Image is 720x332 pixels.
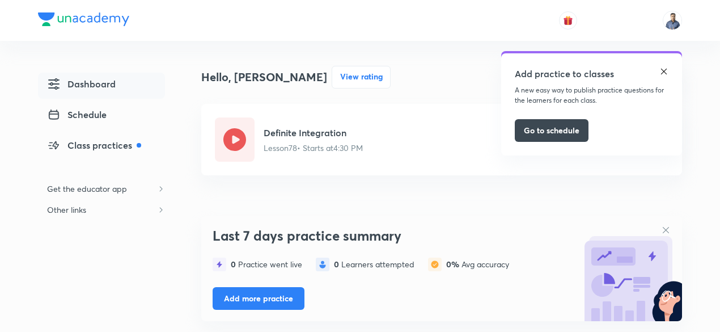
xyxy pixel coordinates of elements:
[231,260,302,269] div: Practice went live
[659,67,668,76] img: close
[446,259,461,270] span: 0%
[38,134,165,160] a: Class practices
[515,119,588,142] button: Go to schedule
[201,69,327,86] h4: Hello, [PERSON_NAME]
[563,15,573,26] img: avatar
[428,258,442,271] img: statistics
[332,66,391,89] button: View rating
[264,142,363,154] p: Lesson 78 • Starts at 4:30 PM
[38,73,165,99] a: Dashboard
[663,11,682,30] img: Rajiv Kumar Tiwari
[38,178,136,199] h6: Get the educator app
[559,11,577,30] button: avatar
[515,67,614,81] h5: Add practice to classes
[47,108,107,121] span: Schedule
[38,12,129,29] a: Company Logo
[38,199,95,220] h6: Other links
[47,138,141,152] span: Class practices
[47,77,116,91] span: Dashboard
[580,219,682,321] img: bg
[515,85,668,106] p: A new easy way to publish practice questions for the learners for each class.
[231,259,238,270] span: 0
[334,259,341,270] span: 0
[38,103,165,129] a: Schedule
[334,260,414,269] div: Learners attempted
[213,287,304,310] button: Add more practice
[213,228,574,244] h3: Last 7 days practice summary
[38,12,129,26] img: Company Logo
[264,126,363,140] h5: Definite Integration
[316,258,329,271] img: statistics
[446,260,509,269] div: Avg accuracy
[213,258,226,271] img: statistics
